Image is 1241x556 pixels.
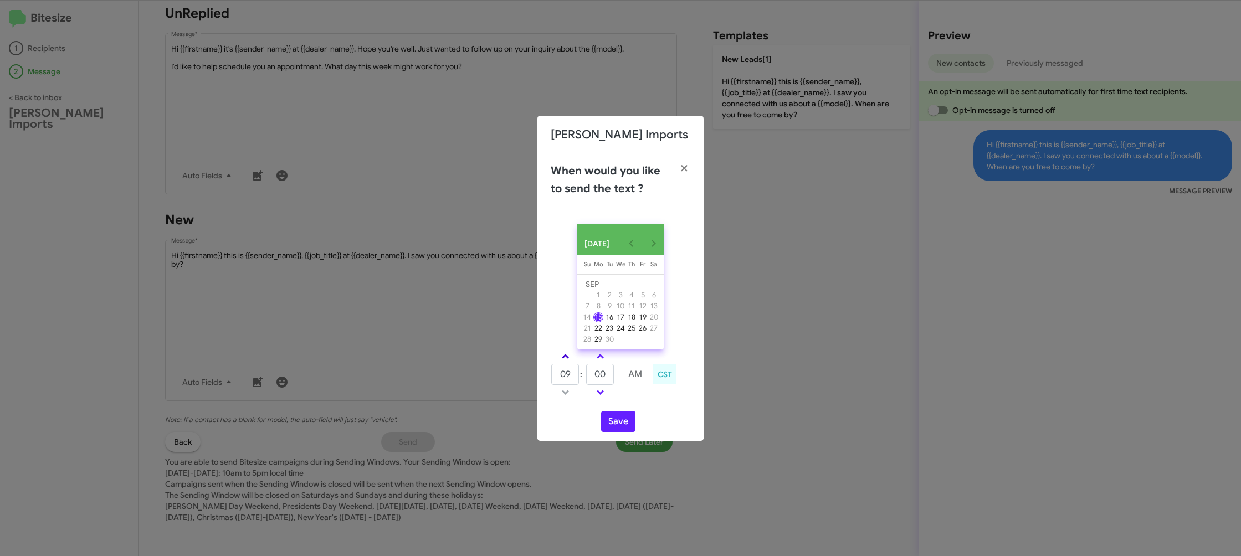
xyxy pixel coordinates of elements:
[604,334,614,344] div: 30
[638,323,648,333] div: 26
[626,301,637,312] button: September 11, 2025
[616,323,625,333] div: 24
[638,312,648,322] div: 19
[582,312,592,322] div: 14
[627,301,637,311] div: 11
[615,323,626,334] button: September 24, 2025
[615,301,626,312] button: September 10, 2025
[604,301,614,311] div: 9
[607,260,613,268] span: Tu
[638,290,648,300] div: 5
[628,260,635,268] span: Th
[637,323,648,334] button: September 26, 2025
[604,334,615,345] button: September 30, 2025
[593,323,603,333] div: 22
[642,233,664,255] button: Next month
[582,334,593,345] button: September 28, 2025
[604,290,614,300] div: 2
[616,260,625,268] span: We
[621,364,649,385] button: AM
[582,334,592,344] div: 28
[604,301,615,312] button: September 9, 2025
[649,301,659,311] div: 13
[626,323,637,334] button: September 25, 2025
[638,301,648,311] div: 12
[593,312,604,323] button: September 15, 2025
[582,323,592,333] div: 21
[586,364,614,385] input: MM
[584,260,591,268] span: Su
[537,116,704,153] div: [PERSON_NAME] Imports
[637,301,648,312] button: September 12, 2025
[584,234,609,254] span: [DATE]
[582,301,592,311] div: 7
[582,279,659,290] td: SEP
[627,290,637,300] div: 4
[637,290,648,301] button: September 5, 2025
[616,290,625,300] div: 3
[648,312,659,323] button: September 20, 2025
[604,323,615,334] button: September 23, 2025
[648,323,659,334] button: September 27, 2025
[594,260,603,268] span: Mo
[626,312,637,323] button: September 18, 2025
[551,162,669,198] h2: When would you like to send the text ?
[604,312,615,323] button: September 16, 2025
[620,233,642,255] button: Previous month
[604,312,614,322] div: 16
[648,290,659,301] button: September 6, 2025
[593,301,604,312] button: September 8, 2025
[593,312,603,322] div: 15
[582,323,593,334] button: September 21, 2025
[582,312,593,323] button: September 14, 2025
[593,290,604,301] button: September 1, 2025
[615,290,626,301] button: September 3, 2025
[650,260,657,268] span: Sa
[551,364,579,385] input: HH
[649,290,659,300] div: 6
[649,312,659,322] div: 20
[580,363,586,385] td: :
[593,301,603,311] div: 8
[577,233,620,255] button: Choose month and year
[648,301,659,312] button: September 13, 2025
[649,323,659,333] div: 27
[601,411,635,432] button: Save
[582,301,593,312] button: September 7, 2025
[626,290,637,301] button: September 4, 2025
[616,301,625,311] div: 10
[604,323,614,333] div: 23
[593,290,603,300] div: 1
[637,312,648,323] button: September 19, 2025
[640,260,645,268] span: Fr
[615,312,626,323] button: September 17, 2025
[604,290,615,301] button: September 2, 2025
[593,334,603,344] div: 29
[653,364,676,384] div: CST
[616,312,625,322] div: 17
[593,323,604,334] button: September 22, 2025
[627,312,637,322] div: 18
[627,323,637,333] div: 25
[593,334,604,345] button: September 29, 2025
